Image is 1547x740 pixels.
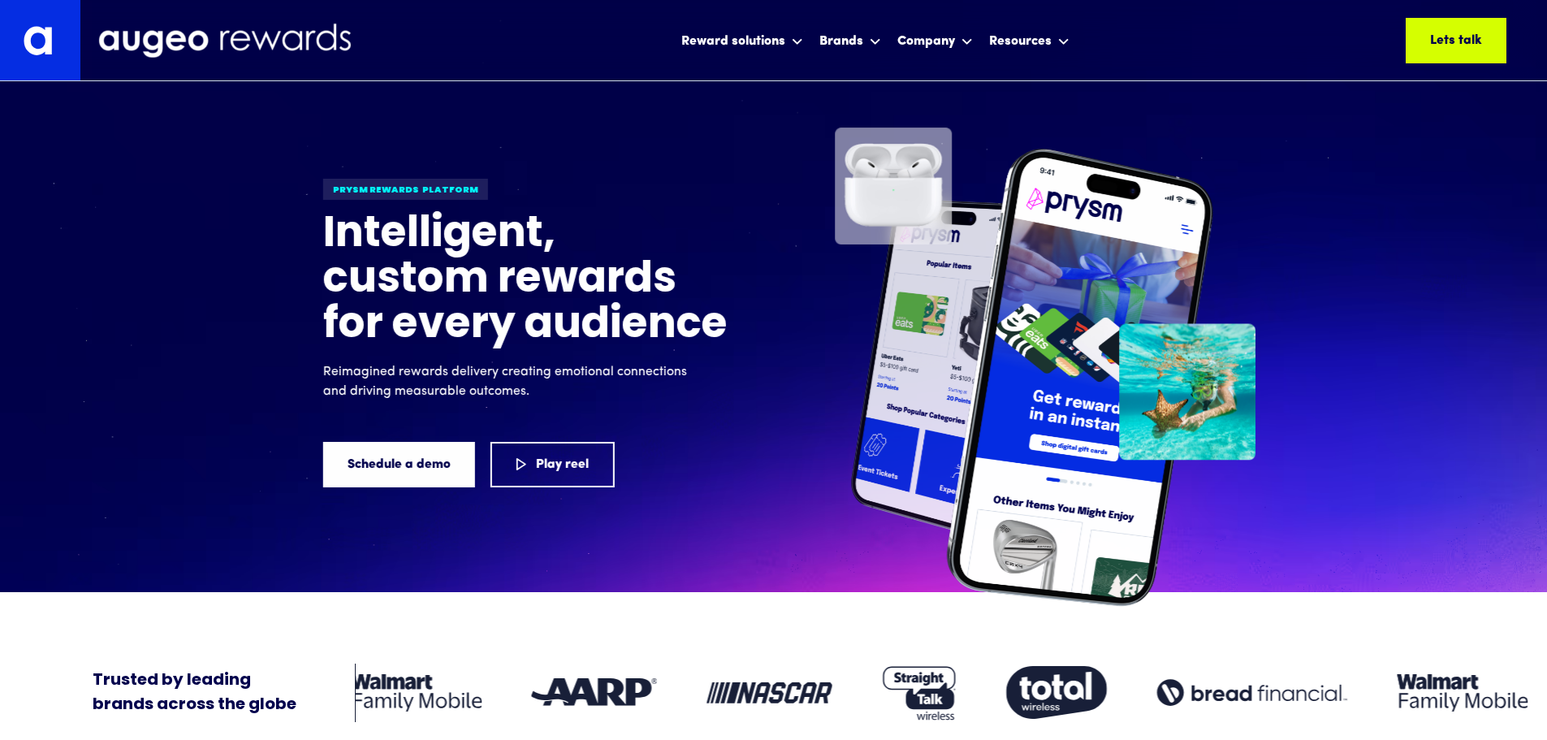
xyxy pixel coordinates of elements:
[985,19,1074,62] div: Resources
[681,32,785,51] div: Reward solutions
[819,32,863,51] div: Brands
[677,19,807,62] div: Reward solutions
[1406,18,1506,63] a: Lets talk
[989,32,1052,51] div: Resources
[322,178,487,199] div: Prysm Rewards platform
[93,669,296,717] div: Trusted by leading brands across the globe
[352,674,482,712] img: Client logo: Walmart Family Mobile
[897,32,955,51] div: Company
[322,212,728,348] h1: Intelligent, custom rewards for every audience
[893,19,977,62] div: Company
[490,441,614,487] a: Play reel
[322,441,474,487] a: Schedule a demo
[322,361,696,400] p: Reimagined rewards delivery creating emotional connections and driving measurable outcomes.
[1398,674,1528,712] img: Client logo: Walmart Family Mobile
[815,19,885,62] div: Brands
